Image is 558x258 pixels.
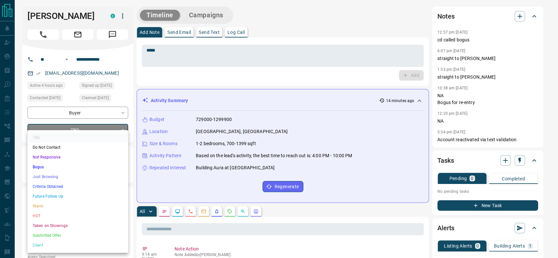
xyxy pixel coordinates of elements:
li: HOT [27,211,128,221]
li: Criteria Obtained [27,182,128,191]
li: Just Browsing [27,172,128,182]
li: Do Not Contact [27,143,128,152]
li: Future Follow Up [27,191,128,201]
li: Warm [27,201,128,211]
li: Taken on Showings [27,221,128,231]
li: Submitted Offer [27,231,128,240]
li: Bogus [27,162,128,172]
li: Not Responsive [27,152,128,162]
li: Client [27,240,128,250]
